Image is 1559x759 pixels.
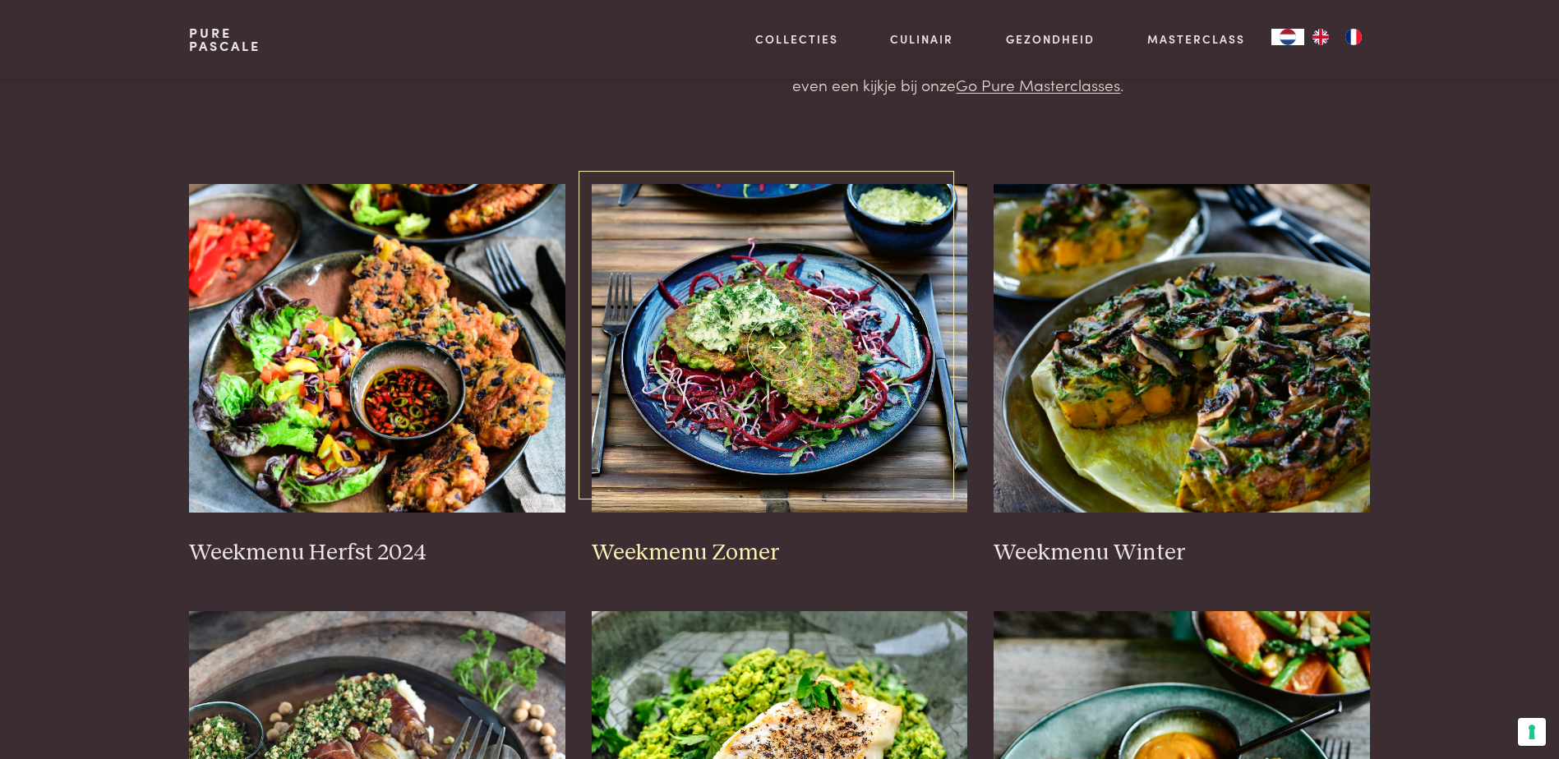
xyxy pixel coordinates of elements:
h3: Weekmenu Herfst 2024 [189,539,565,568]
a: Weekmenu Winter Weekmenu Winter [994,184,1370,567]
img: Weekmenu Herfst 2024 [189,184,565,513]
h3: Weekmenu Zomer [592,539,968,568]
img: Weekmenu Zomer [592,184,968,513]
a: PurePascale [189,26,261,53]
h3: Weekmenu Winter [994,539,1370,568]
img: Weekmenu Winter [994,184,1370,513]
a: Culinair [890,30,953,48]
a: NL [1271,29,1304,45]
a: Weekmenu Zomer Weekmenu Zomer [592,184,968,567]
a: EN [1304,29,1337,45]
a: Masterclass [1147,30,1245,48]
a: Collecties [755,30,838,48]
a: Go Pure Masterclasses [956,73,1120,95]
a: Weekmenu Herfst 2024 Weekmenu Herfst 2024 [189,184,565,567]
a: Gezondheid [1006,30,1095,48]
button: Uw voorkeuren voor toestemming voor trackingtechnologieën [1518,718,1546,746]
a: FR [1337,29,1370,45]
div: Language [1271,29,1304,45]
ul: Language list [1304,29,1370,45]
aside: Language selected: Nederlands [1271,29,1370,45]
